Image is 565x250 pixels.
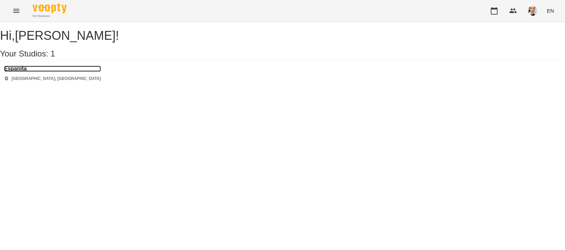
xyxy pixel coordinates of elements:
button: EN [544,4,557,17]
button: Menu [8,3,24,19]
img: a7f3889b8e8428a109a73121dfefc63d.jpg [528,6,537,16]
img: Voopty Logo [33,3,67,13]
p: [GEOGRAPHIC_DATA], [GEOGRAPHIC_DATA] [12,76,101,82]
span: 1 [51,49,55,58]
a: Espanita [4,66,101,72]
span: EN [547,7,554,14]
span: For Business [33,14,67,18]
